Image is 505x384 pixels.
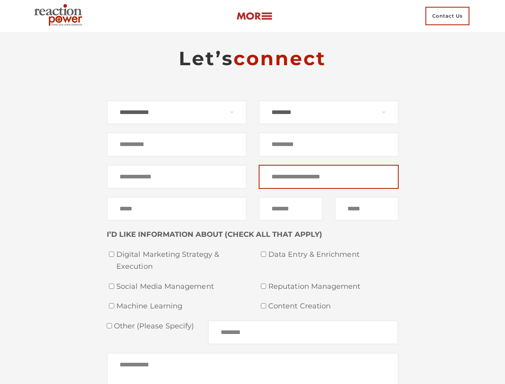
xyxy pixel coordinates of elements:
[107,46,399,70] h2: Let’s
[234,47,326,70] span: connect
[236,12,272,21] img: more-btn.png
[31,2,89,30] img: Executive Branding | Personal Branding Agency
[268,300,399,312] span: Content Creation
[425,7,469,25] span: Contact Us
[116,300,247,312] span: Machine Learning
[268,249,399,261] span: Data Entry & Enrichment
[112,322,194,330] span: Other (please specify)
[116,281,247,293] span: Social Media Management
[116,249,247,272] span: Digital Marketing Strategy & Execution
[107,230,322,239] strong: I’D LIKE INFORMATION ABOUT (CHECK ALL THAT APPLY)
[268,281,399,293] span: Reputation Management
